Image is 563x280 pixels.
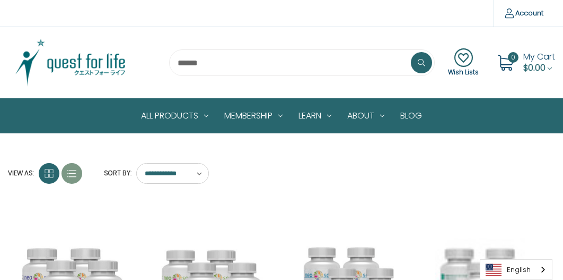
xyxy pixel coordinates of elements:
[448,48,479,77] a: Wish Lists
[523,50,555,74] a: Cart with 0 items
[216,99,291,133] a: Membership
[480,260,552,279] a: English
[133,99,216,133] a: All Products
[339,99,392,133] a: About
[480,259,552,280] div: Language
[523,62,546,74] span: $0.00
[8,38,133,88] img: Quest Group
[98,165,131,181] label: Sort By:
[508,52,518,63] span: 0
[8,168,34,178] span: View as:
[392,99,430,133] a: Blog
[480,259,552,280] aside: Language selected: English
[523,50,555,63] span: My Cart
[291,99,339,133] a: Learn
